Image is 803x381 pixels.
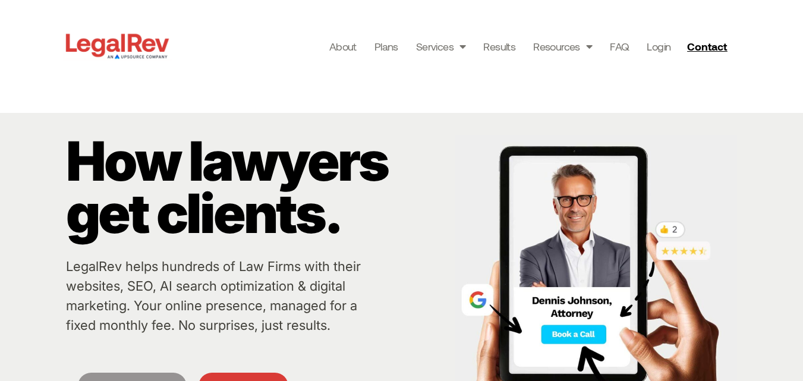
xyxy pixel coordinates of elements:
[682,37,735,56] a: Contact
[610,38,629,55] a: FAQ
[483,38,515,55] a: Results
[687,41,727,52] span: Contact
[66,259,361,333] a: LegalRev helps hundreds of Law Firms with their websites, SEO, AI search optimization & digital m...
[647,38,670,55] a: Login
[533,38,592,55] a: Resources
[374,38,398,55] a: Plans
[329,38,357,55] a: About
[66,135,449,240] p: How lawyers get clients.
[329,38,671,55] nav: Menu
[416,38,466,55] a: Services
